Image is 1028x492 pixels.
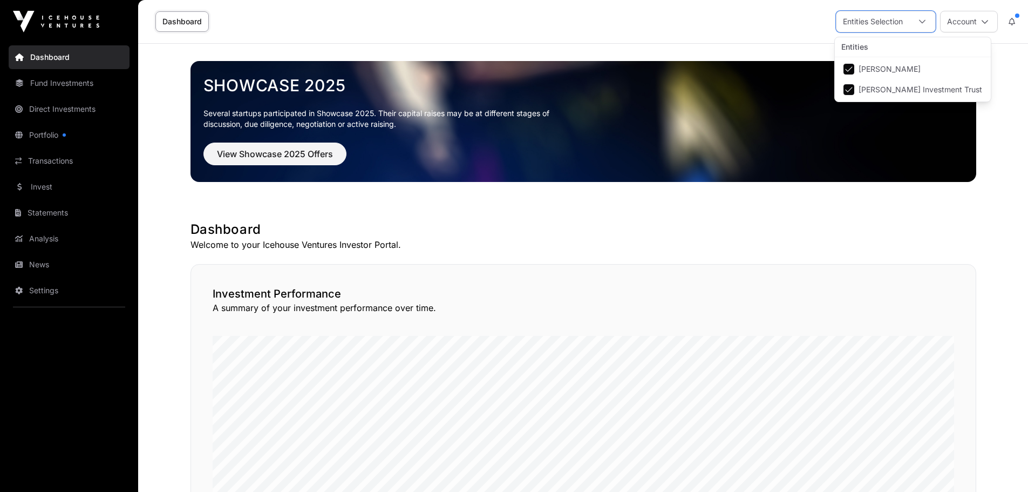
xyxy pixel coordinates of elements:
[835,57,991,102] ul: Option List
[9,201,130,225] a: Statements
[9,97,130,121] a: Direct Investments
[213,286,954,301] h2: Investment Performance
[859,65,921,73] span: [PERSON_NAME]
[9,227,130,251] a: Analysis
[9,71,130,95] a: Fund Investments
[835,37,991,57] div: Entities
[836,11,909,32] div: Entities Selection
[837,80,989,99] li: DR Booth Investment Trust
[9,123,130,147] a: Portfolio
[9,175,130,199] a: Invest
[974,440,1028,492] iframe: Chat Widget
[203,143,346,165] button: View Showcase 2025 Offers
[9,253,130,277] a: News
[203,153,346,164] a: View Showcase 2025 Offers
[190,238,976,251] p: Welcome to your Icehouse Ventures Investor Portal.
[190,61,976,182] img: Showcase 2025
[9,45,130,69] a: Dashboard
[9,279,130,302] a: Settings
[940,11,998,32] button: Account
[859,86,982,93] span: [PERSON_NAME] Investment Trust
[837,59,989,79] li: David Raymond Booth
[203,76,963,95] a: Showcase 2025
[217,147,333,160] span: View Showcase 2025 Offers
[203,108,566,130] p: Several startups participated in Showcase 2025. Their capital raises may be at different stages o...
[13,11,99,32] img: Icehouse Ventures Logo
[9,149,130,173] a: Transactions
[213,301,954,314] p: A summary of your investment performance over time.
[155,11,209,32] a: Dashboard
[190,221,976,238] h1: Dashboard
